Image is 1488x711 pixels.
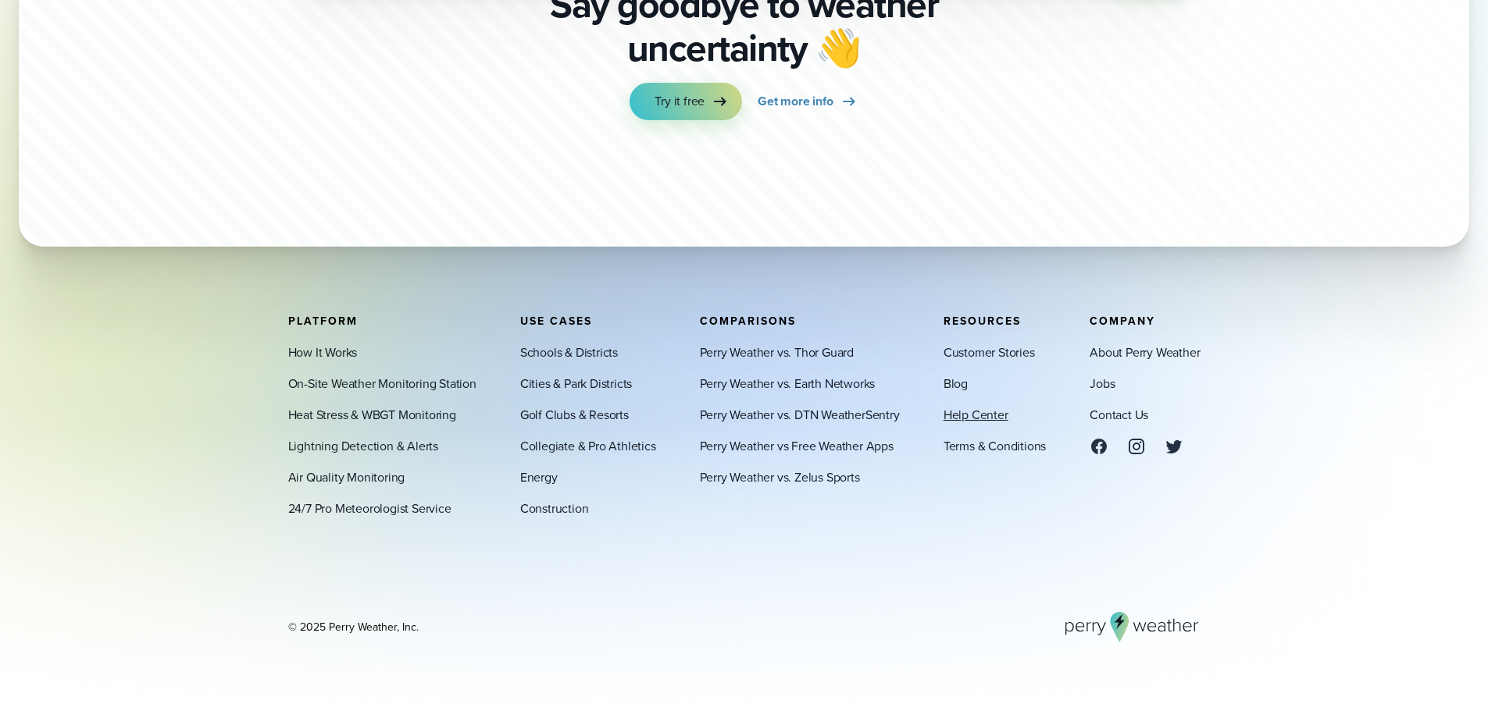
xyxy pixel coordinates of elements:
[700,312,796,329] span: Comparisons
[944,312,1021,329] span: Resources
[520,499,589,517] a: Construction
[288,374,476,393] a: On-Site Weather Monitoring Station
[520,436,656,455] a: Collegiate & Pro Athletics
[630,83,742,120] a: Try it free
[758,83,858,120] a: Get more info
[1090,374,1115,393] a: Jobs
[700,405,900,424] a: Perry Weather vs. DTN WeatherSentry
[700,374,876,393] a: Perry Weather vs. Earth Networks
[520,374,632,393] a: Cities & Park Districts
[520,467,558,486] a: Energy
[700,343,854,361] a: Perry Weather vs. Thor Guard
[944,374,968,393] a: Blog
[288,467,405,486] a: Air Quality Monitoring
[1090,343,1200,361] a: About Perry Weather
[288,312,358,329] span: Platform
[1090,405,1148,424] a: Contact Us
[288,405,456,424] a: Heat Stress & WBGT Monitoring
[288,436,438,455] a: Lightning Detection & Alerts
[288,343,358,361] a: How It Works
[520,343,618,361] a: Schools & Districts
[944,343,1035,361] a: Customer Stories
[1090,312,1155,329] span: Company
[655,92,705,111] span: Try it free
[520,405,629,424] a: Golf Clubs & Resorts
[520,312,592,329] span: Use Cases
[288,499,451,517] a: 24/7 Pro Meteorologist Service
[944,436,1046,455] a: Terms & Conditions
[944,405,1008,424] a: Help Center
[700,467,860,486] a: Perry Weather vs. Zelus Sports
[700,436,894,455] a: Perry Weather vs Free Weather Apps
[758,92,833,111] span: Get more info
[288,619,419,635] div: © 2025 Perry Weather, Inc.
